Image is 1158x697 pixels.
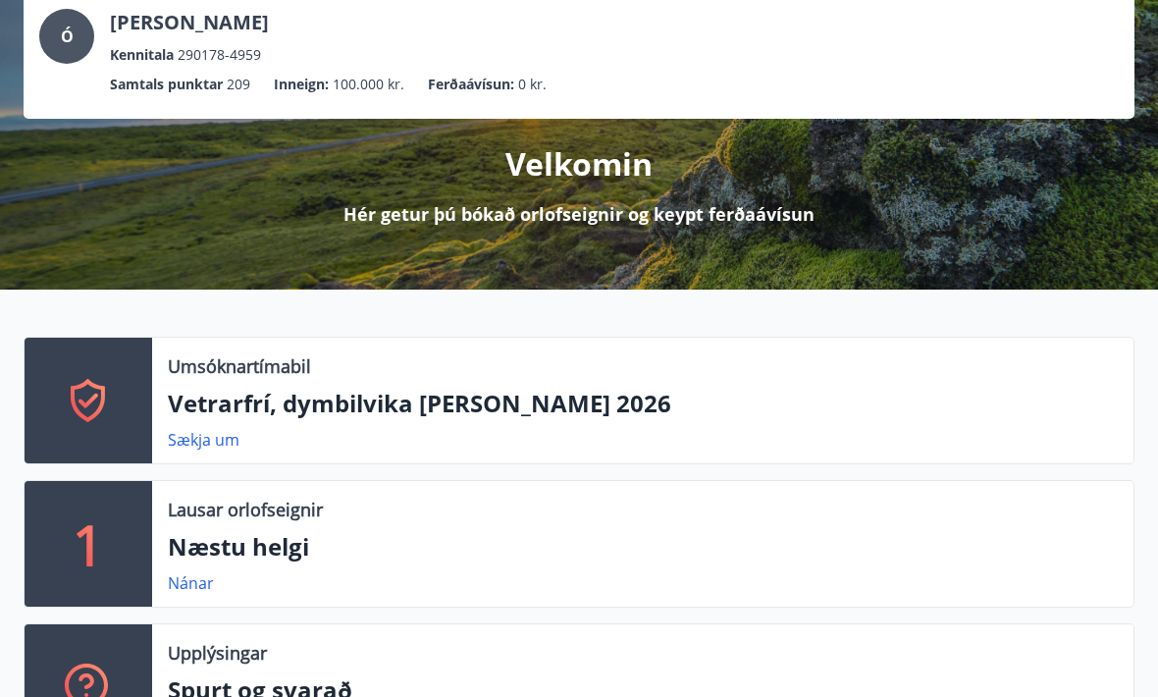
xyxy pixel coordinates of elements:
[73,508,104,582] p: 1
[428,75,514,96] p: Ferðaávísun :
[227,75,250,96] span: 209
[168,498,323,523] p: Lausar orlofseignir
[110,10,269,37] p: [PERSON_NAME]
[110,75,223,96] p: Samtals punktar
[61,27,74,48] span: Ó
[168,354,311,380] p: Umsóknartímabil
[168,430,239,452] a: Sækja um
[333,75,404,96] span: 100.000 kr.
[168,388,1118,421] p: Vetrarfrí, dymbilvika [PERSON_NAME] 2026
[110,45,174,67] p: Kennitala
[505,143,653,187] p: Velkomin
[518,75,547,96] span: 0 kr.
[168,573,214,595] a: Nánar
[168,531,1118,564] p: Næstu helgi
[178,45,261,67] span: 290178-4959
[168,641,267,667] p: Upplýsingar
[343,202,815,228] p: Hér getur þú bókað orlofseignir og keypt ferðaávísun
[274,75,329,96] p: Inneign :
